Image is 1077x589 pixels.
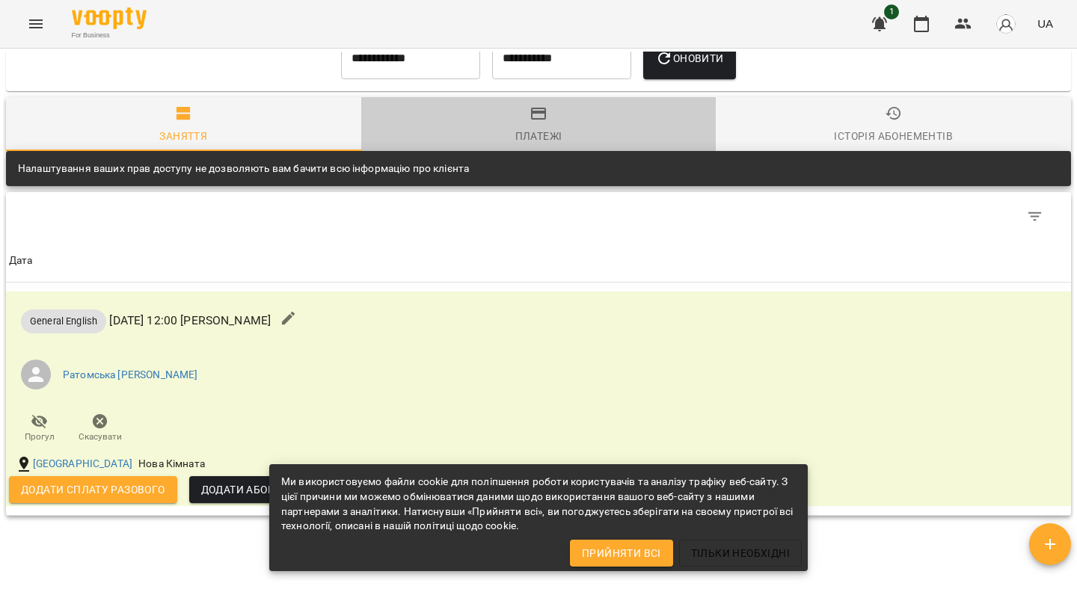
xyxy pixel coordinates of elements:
[189,476,323,503] button: Додати Абонемент
[21,314,106,328] span: General English
[9,252,33,270] div: Sort
[18,6,54,42] button: Menu
[691,544,790,562] span: Тільки необхідні
[679,540,802,567] button: Тільки необхідні
[1017,199,1053,235] button: Фільтр
[655,49,723,67] span: Оновити
[21,309,271,333] p: [DATE] 12:00 [PERSON_NAME]
[834,127,952,145] div: Історія абонементів
[25,431,55,443] span: Прогул
[570,540,673,567] button: Прийняти всі
[63,368,197,383] a: Ратомська [PERSON_NAME]
[9,407,70,449] button: Прогул
[582,544,661,562] span: Прийняти всі
[9,252,33,270] div: Дата
[995,13,1016,34] img: avatar_s.png
[1037,16,1053,31] span: UA
[159,127,207,145] div: Заняття
[201,481,311,499] span: Додати Абонемент
[72,31,147,40] span: For Business
[9,252,1068,270] span: Дата
[884,4,899,19] span: 1
[72,7,147,29] img: Voopty Logo
[515,127,562,145] div: Платежі
[79,431,122,443] span: Скасувати
[33,457,133,472] a: [GEOGRAPHIC_DATA]
[70,407,130,449] button: Скасувати
[6,192,1071,240] div: Table Toolbar
[18,155,469,182] div: Налаштування ваших прав доступу не дозволяють вам бачити всю інформацію про клієнта
[9,476,177,503] button: Додати сплату разового
[643,37,735,79] button: Оновити
[1031,10,1059,37] button: UA
[135,454,208,475] div: Нова Кімната
[21,481,165,499] span: Додати сплату разового
[281,469,796,540] div: Ми використовуємо файли cookie для поліпшення роботи користувачів та аналізу трафіку веб-сайту. З...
